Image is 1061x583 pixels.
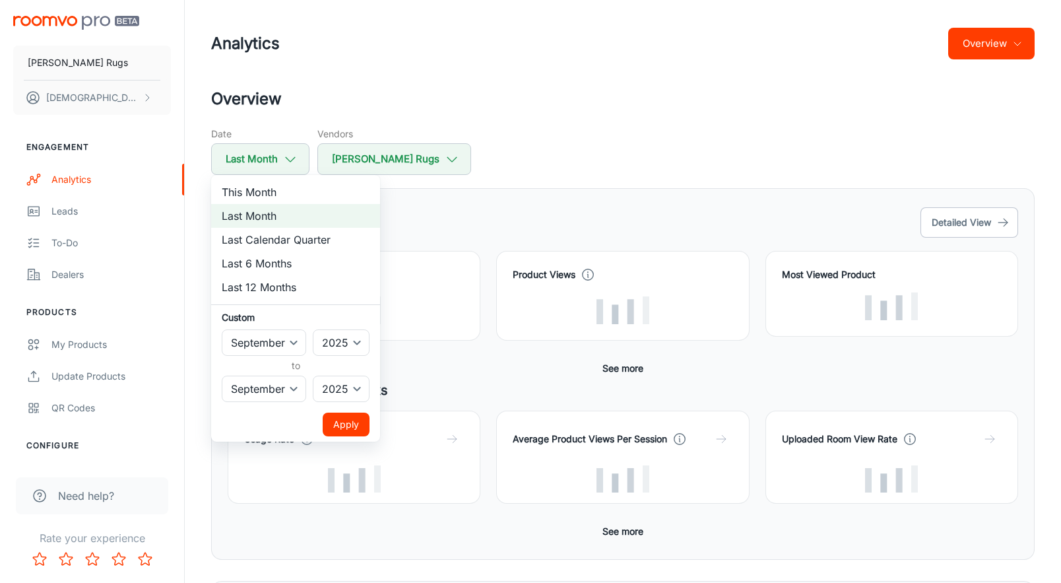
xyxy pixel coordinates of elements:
button: Apply [323,413,370,436]
li: Last 6 Months [211,252,380,275]
h6: to [224,359,367,373]
li: This Month [211,180,380,204]
li: Last Calendar Quarter [211,228,380,252]
li: Last 12 Months [211,275,380,299]
li: Last Month [211,204,380,228]
h6: Custom [222,310,370,324]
